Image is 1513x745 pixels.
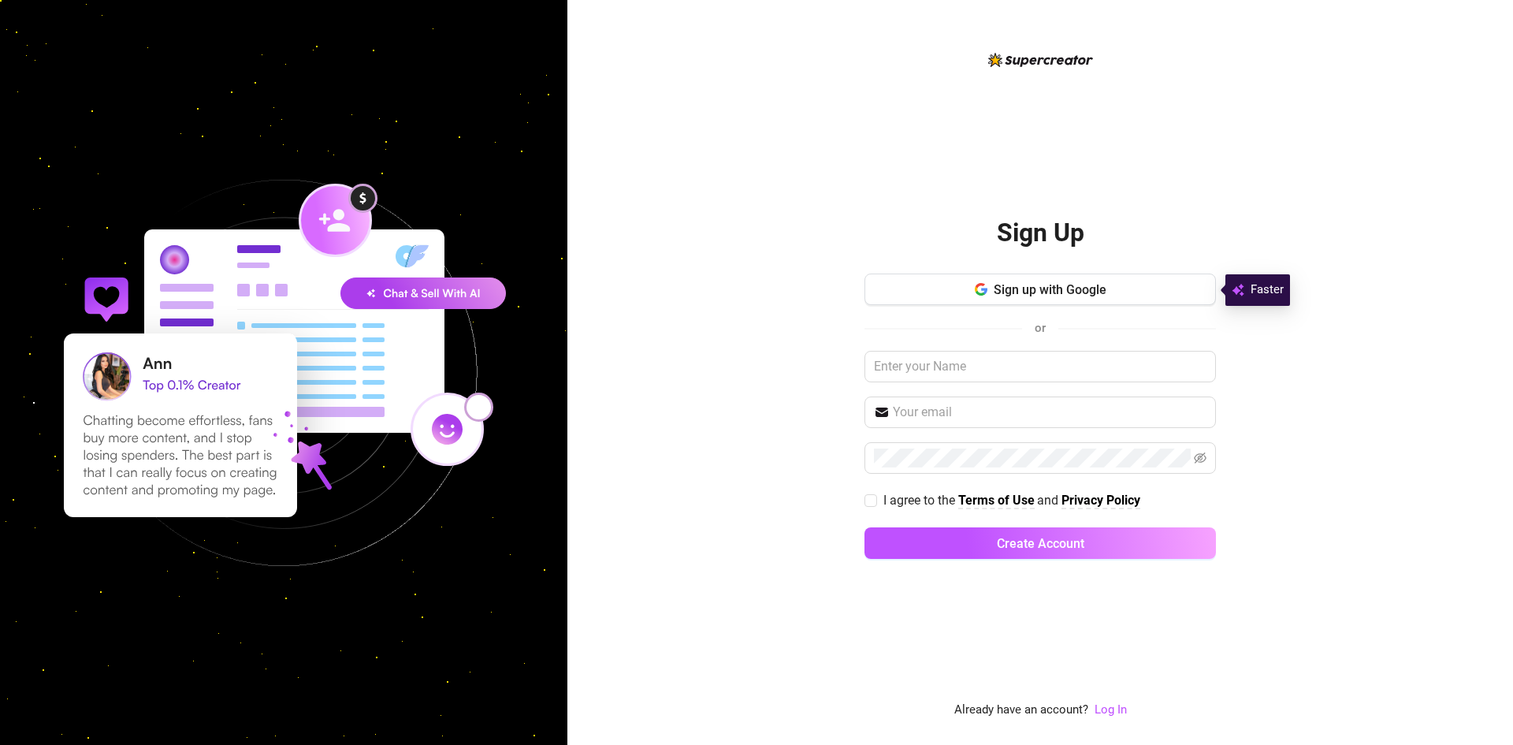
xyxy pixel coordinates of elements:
[1061,493,1140,509] a: Privacy Policy
[1035,321,1046,335] span: or
[954,701,1088,720] span: Already have an account?
[994,282,1106,297] span: Sign up with Google
[958,493,1035,509] a: Terms of Use
[864,527,1216,559] button: Create Account
[997,217,1084,249] h2: Sign Up
[11,100,556,646] img: signup-background-D0MIrEPF.svg
[1095,701,1127,720] a: Log In
[1037,493,1061,508] span: and
[1251,281,1284,300] span: Faster
[1095,702,1127,717] a: Log In
[1232,281,1244,300] img: svg%3e
[883,493,958,508] span: I agree to the
[864,351,1216,382] input: Enter your Name
[997,536,1084,551] span: Create Account
[988,53,1093,67] img: logo-BBDzfeDw.svg
[1061,493,1140,508] strong: Privacy Policy
[1194,452,1206,464] span: eye-invisible
[958,493,1035,508] strong: Terms of Use
[893,403,1206,422] input: Your email
[864,274,1216,305] button: Sign up with Google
